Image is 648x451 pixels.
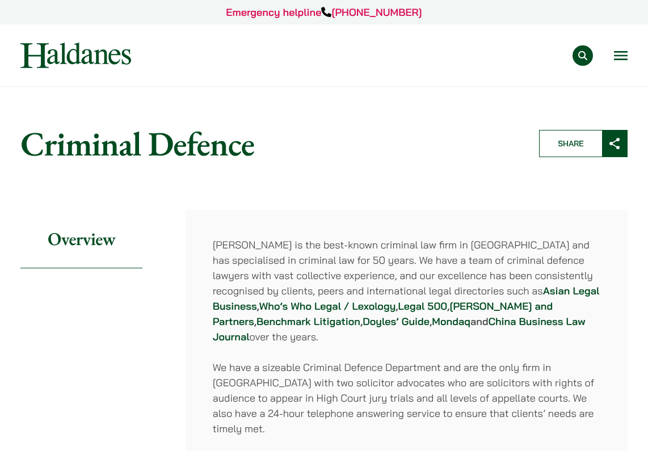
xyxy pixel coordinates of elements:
[254,315,363,328] strong: , ,
[540,130,602,157] span: Share
[226,6,422,19] a: Emergency helpline[PHONE_NUMBER]
[213,315,586,343] a: China Business Law Journal
[432,315,470,328] a: Mondaq
[447,300,449,313] strong: ,
[20,210,142,268] h2: Overview
[20,123,520,164] h1: Criminal Defence
[398,300,447,313] a: Legal 500
[20,43,131,68] img: Logo of Haldanes
[213,360,600,436] p: We have a sizeable Criminal Defence Department and are the only firm in [GEOGRAPHIC_DATA] with tw...
[614,51,628,60] button: Open menu
[256,315,360,328] a: Benchmark Litigation
[363,315,430,328] a: Doyles’ Guide
[539,130,628,157] button: Share
[213,300,553,328] a: [PERSON_NAME] and Partners
[430,315,432,328] strong: ,
[573,45,593,66] button: Search
[395,300,398,313] strong: ,
[213,284,600,313] a: Asian Legal Business
[257,300,259,313] strong: ,
[470,315,489,328] strong: and
[213,237,600,344] p: [PERSON_NAME] is the best-known criminal law firm in [GEOGRAPHIC_DATA] and has specialised in cri...
[259,300,396,313] a: Who’s Who Legal / Lexology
